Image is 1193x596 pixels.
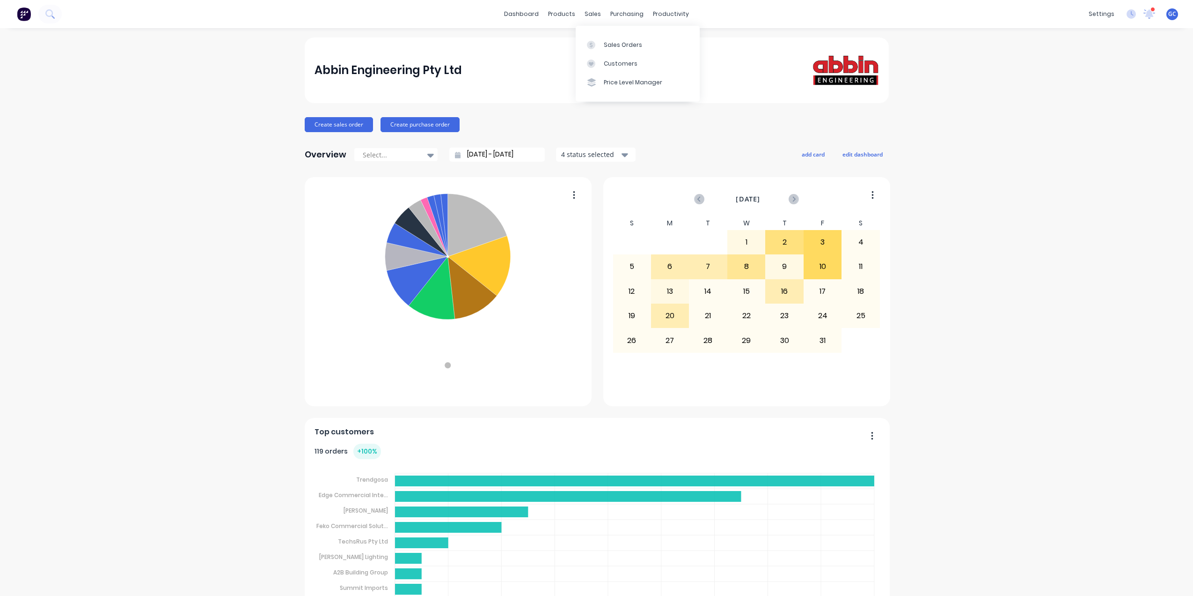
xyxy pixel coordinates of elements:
[651,216,689,230] div: M
[689,216,727,230] div: T
[796,148,831,160] button: add card
[613,255,651,278] div: 5
[651,280,689,303] div: 13
[766,304,803,328] div: 23
[319,491,388,499] tspan: Edge Commercial Inte...
[728,231,765,254] div: 1
[305,145,346,164] div: Overview
[353,444,381,459] div: + 100 %
[736,194,760,204] span: [DATE]
[648,7,694,21] div: productivity
[804,255,842,278] div: 10
[804,216,842,230] div: F
[319,553,388,561] tspan: [PERSON_NAME] Lighting
[689,328,727,352] div: 28
[499,7,543,21] a: dashboard
[613,280,651,303] div: 12
[344,507,388,514] tspan: [PERSON_NAME]
[305,117,373,132] button: Create sales order
[728,304,765,328] div: 22
[543,7,580,21] div: products
[613,216,651,230] div: S
[576,73,700,92] a: Price Level Manager
[766,231,803,254] div: 2
[804,280,842,303] div: 17
[766,328,803,352] div: 30
[17,7,31,21] img: Factory
[728,280,765,303] div: 15
[804,304,842,328] div: 24
[842,304,879,328] div: 25
[1084,7,1119,21] div: settings
[606,7,648,21] div: purchasing
[651,328,689,352] div: 27
[315,61,462,80] div: Abbin Engineering Pty Ltd
[689,255,727,278] div: 7
[315,444,381,459] div: 119 orders
[766,280,803,303] div: 16
[689,304,727,328] div: 21
[804,328,842,352] div: 31
[333,568,388,576] tspan: A2B Building Group
[356,476,388,484] tspan: Trendgosa
[580,7,606,21] div: sales
[842,255,879,278] div: 11
[561,149,620,159] div: 4 status selected
[315,426,374,438] span: Top customers
[604,60,637,68] div: Customers
[842,216,880,230] div: S
[604,78,662,87] div: Price Level Manager
[766,255,803,278] div: 9
[613,304,651,328] div: 19
[727,216,766,230] div: W
[576,54,700,73] a: Customers
[728,328,765,352] div: 29
[381,117,460,132] button: Create purchase order
[651,304,689,328] div: 20
[316,522,388,530] tspan: Feko Commercial Solut...
[651,255,689,278] div: 6
[613,328,651,352] div: 26
[842,280,879,303] div: 18
[804,231,842,254] div: 3
[604,41,642,49] div: Sales Orders
[813,55,878,85] img: Abbin Engineering Pty Ltd
[340,584,388,592] tspan: Summit Imports
[338,537,388,545] tspan: TechsRus Pty Ltd
[842,231,879,254] div: 4
[556,148,636,162] button: 4 status selected
[689,280,727,303] div: 14
[765,216,804,230] div: T
[576,35,700,54] a: Sales Orders
[1168,10,1176,18] span: GC
[728,255,765,278] div: 8
[836,148,889,160] button: edit dashboard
